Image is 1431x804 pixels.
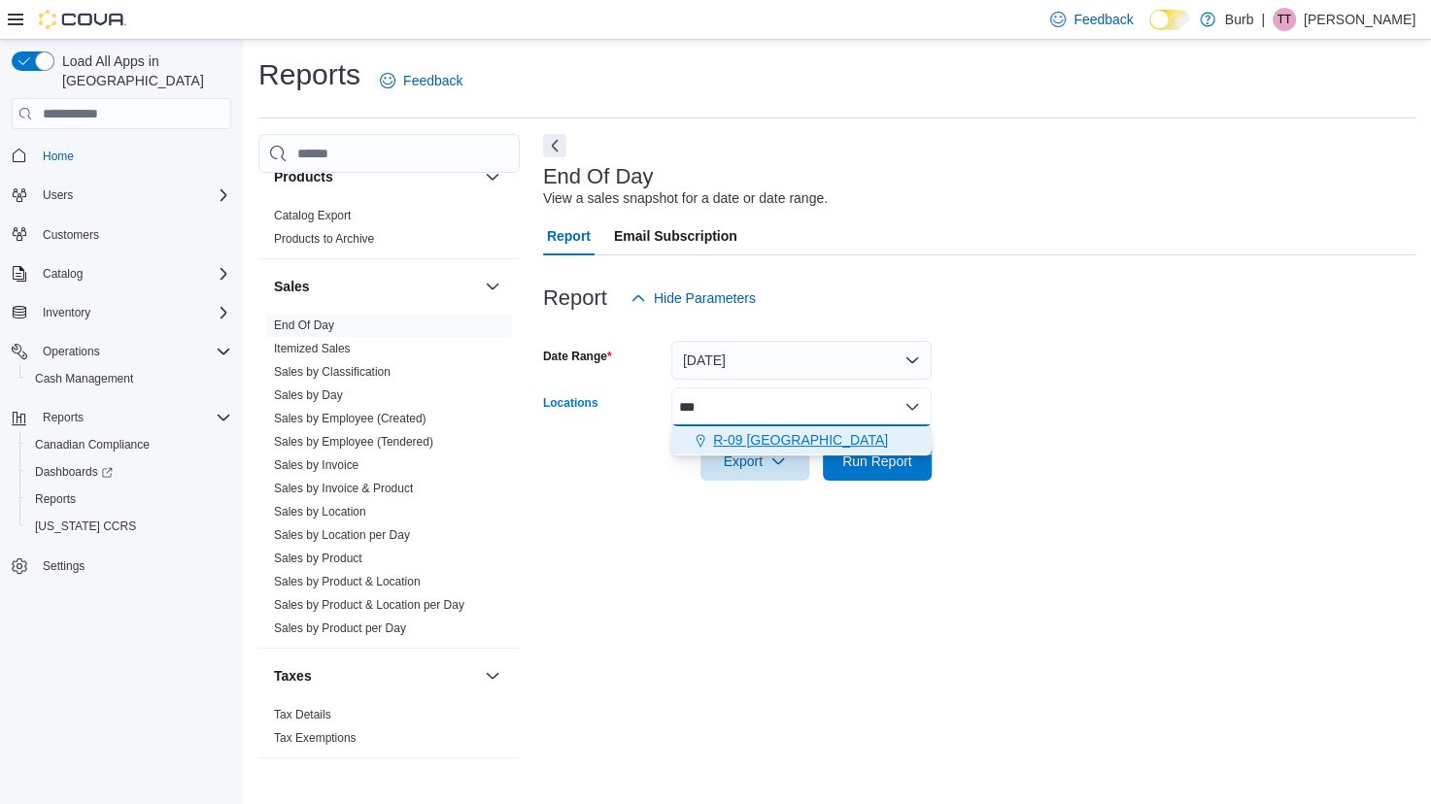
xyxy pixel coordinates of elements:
[274,598,464,612] a: Sales by Product & Location per Day
[19,458,239,486] a: Dashboards
[258,314,520,648] div: Sales
[274,481,413,496] span: Sales by Invoice & Product
[35,371,133,386] span: Cash Management
[35,262,90,285] button: Catalog
[1278,8,1292,31] span: TT
[4,260,239,287] button: Catalog
[274,504,366,519] span: Sales by Location
[35,554,92,578] a: Settings
[274,575,421,588] a: Sales by Product & Location
[274,620,406,636] span: Sales by Product per Day
[27,515,144,538] a: [US_STATE] CCRS
[4,552,239,580] button: Settings
[35,223,107,247] a: Customers
[274,482,413,495] a: Sales by Invoice & Product
[35,553,231,578] span: Settings
[700,442,809,481] button: Export
[654,288,756,308] span: Hide Parameters
[543,286,607,310] h3: Report
[274,457,358,473] span: Sales by Invoice
[35,519,136,534] span: [US_STATE] CCRS
[27,487,84,511] a: Reports
[35,340,231,363] span: Operations
[274,731,357,745] a: Tax Exemptions
[274,387,343,403] span: Sales by Day
[274,277,310,296] h3: Sales
[274,597,464,613] span: Sales by Product & Location per Day
[258,204,520,258] div: Products
[35,406,231,429] span: Reports
[274,232,374,246] a: Products to Archive
[274,412,426,425] a: Sales by Employee (Created)
[27,433,231,456] span: Canadian Compliance
[4,338,239,365] button: Operations
[274,708,331,721] a: Tax Details
[43,266,83,282] span: Catalog
[27,487,231,511] span: Reports
[43,558,85,574] span: Settings
[27,433,157,456] a: Canadian Compliance
[274,209,351,222] a: Catalog Export
[27,367,231,390] span: Cash Management
[547,217,591,255] span: Report
[274,435,433,449] a: Sales by Employee (Tendered)
[274,528,410,542] a: Sales by Location per Day
[274,365,391,379] a: Sales by Classification
[12,133,231,630] nav: Complex example
[35,145,82,168] a: Home
[713,430,888,450] span: R-09 [GEOGRAPHIC_DATA]
[274,552,362,565] a: Sales by Product
[35,184,81,207] button: Users
[274,277,477,296] button: Sales
[274,666,312,686] h3: Taxes
[43,344,100,359] span: Operations
[4,220,239,249] button: Customers
[1261,8,1265,31] p: |
[274,551,362,566] span: Sales by Product
[274,342,351,355] a: Itemized Sales
[35,406,91,429] button: Reports
[54,51,231,90] span: Load All Apps in [GEOGRAPHIC_DATA]
[19,365,239,392] button: Cash Management
[274,574,421,589] span: Sales by Product & Location
[274,341,351,356] span: Itemized Sales
[274,730,357,746] span: Tax Exemptions
[19,486,239,513] button: Reports
[4,141,239,169] button: Home
[274,208,351,223] span: Catalog Export
[543,395,598,411] label: Locations
[27,367,141,390] a: Cash Management
[19,431,239,458] button: Canadian Compliance
[372,61,470,100] a: Feedback
[274,666,477,686] button: Taxes
[4,182,239,209] button: Users
[35,437,150,452] span: Canadian Compliance
[35,464,113,480] span: Dashboards
[35,340,108,363] button: Operations
[671,341,932,380] button: [DATE]
[481,664,504,687] button: Taxes
[4,299,239,326] button: Inventory
[274,167,333,186] h3: Products
[4,404,239,431] button: Reports
[258,55,360,94] h1: Reports
[543,188,828,209] div: View a sales snapshot for a date or date range.
[712,442,798,481] span: Export
[671,426,932,454] button: R-09 [GEOGRAPHIC_DATA]
[27,460,120,484] a: Dashboards
[1273,8,1296,31] div: Tyler Trombley
[823,442,932,481] button: Run Report
[43,410,84,425] span: Reports
[1073,10,1133,29] span: Feedback
[19,513,239,540] button: [US_STATE] CCRS
[258,703,520,757] div: Taxes
[543,134,566,157] button: Next
[403,71,462,90] span: Feedback
[543,349,612,364] label: Date Range
[274,411,426,426] span: Sales by Employee (Created)
[27,460,231,484] span: Dashboards
[35,262,231,285] span: Catalog
[274,231,374,247] span: Products to Archive
[274,318,334,332] a: End Of Day
[43,187,73,203] span: Users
